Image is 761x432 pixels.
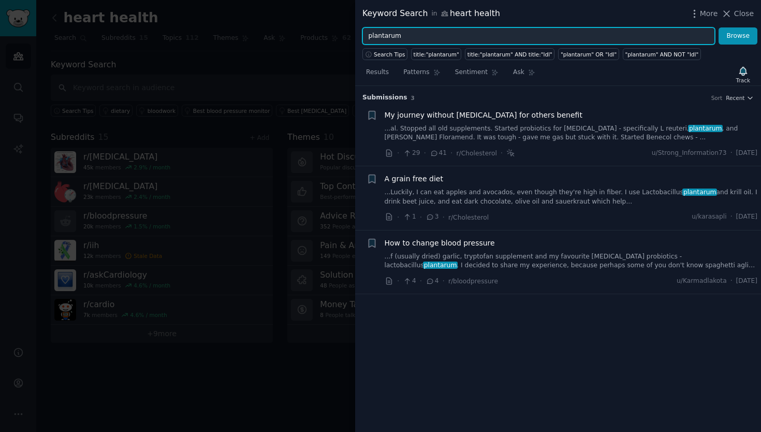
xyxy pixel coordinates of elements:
span: Submission s [362,93,407,103]
a: Sentiment [451,64,502,85]
span: 3 [426,212,438,222]
a: Results [362,64,392,85]
span: [DATE] [736,277,757,286]
span: in [431,9,437,19]
span: · [730,149,733,158]
div: title:"plantarum" AND title:"ldl" [467,51,552,58]
span: · [397,148,399,159]
a: ...f (usually dried) garlic, tryptofan supplement and my favourite [MEDICAL_DATA] probiotics - la... [385,252,758,270]
span: · [420,276,422,286]
span: plantarum [682,189,717,196]
button: Close [721,8,754,19]
a: "plantarum" OR "ldl" [558,48,619,60]
span: Sentiment [455,68,488,77]
span: u/Karmadlakota [677,277,727,286]
span: Patterns [403,68,429,77]
span: r/bloodpressure [448,278,498,285]
span: · [420,212,422,223]
span: · [397,212,399,223]
div: title:"plantarum" [414,51,459,58]
button: More [689,8,718,19]
span: · [730,277,733,286]
span: 29 [403,149,420,158]
a: A grain free diet [385,174,443,184]
a: Patterns [400,64,444,85]
span: 41 [430,149,447,158]
span: plantarum [688,125,723,132]
button: Recent [726,94,754,102]
button: Search Tips [362,48,407,60]
span: 3 [411,95,415,101]
span: 1 [403,212,416,222]
a: "plantarum" AND NOT "ldl" [623,48,701,60]
span: · [424,148,426,159]
span: u/karasapli [692,212,726,222]
span: Ask [513,68,524,77]
span: Search Tips [374,51,405,58]
a: My journey without [MEDICAL_DATA] for others benefit [385,110,582,121]
div: "plantarum" AND NOT "ldl" [625,51,698,58]
span: · [443,276,445,286]
button: Track [733,64,754,85]
span: 4 [426,277,438,286]
span: plantarum [423,262,458,269]
a: title:"plantarum" [411,48,461,60]
span: · [501,148,503,159]
span: [DATE] [736,149,757,158]
div: "plantarum" OR "ldl" [561,51,617,58]
span: · [730,212,733,222]
a: ...Luckily, I can eat apples and avocados, even though they're high in fiber. I use Lactobacillus... [385,188,758,206]
span: r/Cholesterol [457,150,497,157]
span: Recent [726,94,744,102]
span: u/Strong_Information73 [652,149,727,158]
span: 4 [403,277,416,286]
span: Results [366,68,389,77]
span: · [443,212,445,223]
span: Close [734,8,754,19]
a: title:"plantarum" AND title:"ldl" [465,48,554,60]
button: Browse [719,27,757,45]
div: Sort [711,94,723,102]
span: More [700,8,718,19]
span: r/Cholesterol [448,214,489,221]
a: How to change blood pressure [385,238,495,249]
a: ...al. Stopped all old supplements. Started probiotics for [MEDICAL_DATA] - specifically L reuter... [385,124,758,142]
a: Ask [509,64,539,85]
div: Keyword Search heart health [362,7,500,20]
span: · [397,276,399,286]
span: · [450,148,452,159]
span: [DATE] [736,212,757,222]
div: Track [736,77,750,84]
input: Try a keyword related to your business [362,27,715,45]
